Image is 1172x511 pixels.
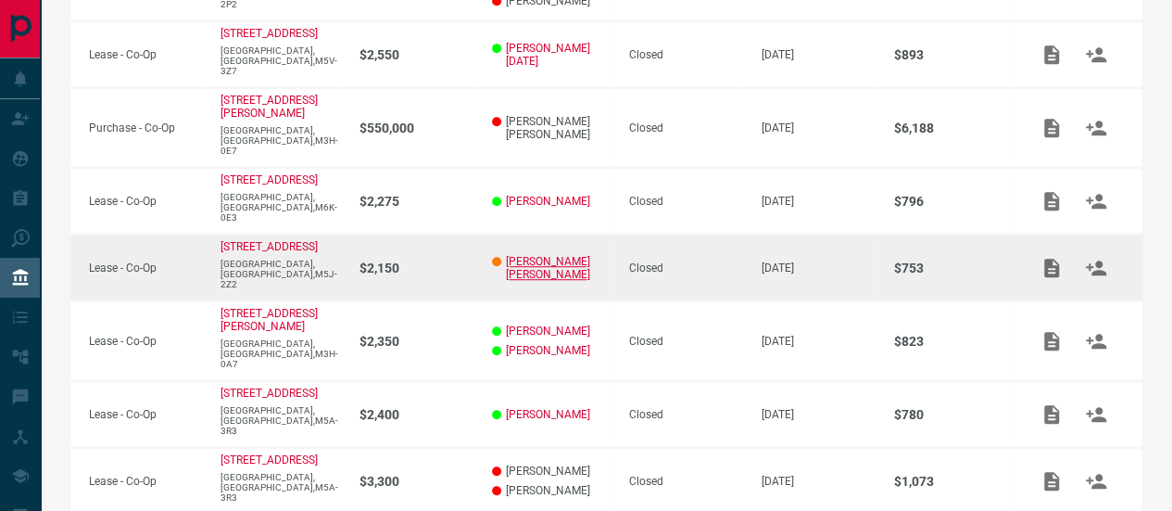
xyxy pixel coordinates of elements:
span: Add / View Documents [1029,47,1074,60]
p: [DATE] [762,48,876,61]
p: $2,150 [359,261,473,275]
p: $2,400 [359,407,473,422]
p: [DATE] [762,195,876,208]
span: Match Clients [1074,194,1118,207]
p: Lease - Co-Op [89,48,202,61]
a: [PERSON_NAME] [506,344,590,357]
p: [DATE] [762,335,876,348]
p: [GEOGRAPHIC_DATA],[GEOGRAPHIC_DATA],M3H-0E7 [221,125,341,156]
p: Lease - Co-Op [89,335,202,348]
p: $780 [893,407,1011,422]
p: Lease - Co-Op [89,262,202,275]
p: [GEOGRAPHIC_DATA],[GEOGRAPHIC_DATA],M3H-0A7 [221,339,341,369]
p: [GEOGRAPHIC_DATA],[GEOGRAPHIC_DATA],M5A-3R3 [221,405,341,436]
p: $2,350 [359,334,473,349]
p: [DATE] [762,475,876,488]
div: Closed [629,262,743,275]
p: Purchase - Co-Op [89,121,202,134]
div: Closed [629,408,743,421]
span: Match Clients [1074,334,1118,347]
p: $3,300 [359,474,473,489]
a: [STREET_ADDRESS][PERSON_NAME] [221,307,318,333]
p: Lease - Co-Op [89,195,202,208]
p: [DATE] [762,121,876,134]
p: [GEOGRAPHIC_DATA],[GEOGRAPHIC_DATA],M5A-3R3 [221,472,341,503]
a: [PERSON_NAME][DATE] [506,42,611,68]
p: [PERSON_NAME] [492,484,611,497]
span: Match Clients [1074,474,1118,487]
span: Add / View Documents [1029,121,1074,134]
a: [PERSON_NAME] [506,195,590,208]
p: [PERSON_NAME] [PERSON_NAME] [492,115,611,141]
span: Match Clients [1074,47,1118,60]
p: $2,550 [359,47,473,62]
div: Closed [629,475,743,488]
a: [STREET_ADDRESS] [221,240,318,253]
div: Closed [629,335,743,348]
a: [STREET_ADDRESS] [221,173,318,186]
span: Match Clients [1074,407,1118,420]
span: Add / View Documents [1029,334,1074,347]
div: Closed [629,195,743,208]
p: $796 [893,194,1011,209]
span: Add / View Documents [1029,407,1074,420]
span: Match Clients [1074,121,1118,134]
p: $753 [893,261,1011,275]
p: [GEOGRAPHIC_DATA],[GEOGRAPHIC_DATA],M5V-3Z7 [221,45,341,76]
span: Add / View Documents [1029,474,1074,487]
p: [DATE] [762,408,876,421]
p: [DATE] [762,262,876,275]
p: [PERSON_NAME] [492,465,611,478]
div: Closed [629,121,743,134]
a: [STREET_ADDRESS] [221,387,318,400]
p: $550,000 [359,121,473,135]
p: $6,188 [893,121,1011,135]
a: [STREET_ADDRESS] [221,27,318,40]
p: [GEOGRAPHIC_DATA],[GEOGRAPHIC_DATA],M6K-0E3 [221,192,341,223]
span: Match Clients [1074,261,1118,274]
p: Lease - Co-Op [89,408,202,421]
p: $893 [893,47,1011,62]
p: $1,073 [893,474,1011,489]
a: [STREET_ADDRESS] [221,454,318,466]
a: [PERSON_NAME] [506,408,590,421]
span: Add / View Documents [1029,261,1074,274]
a: [PERSON_NAME] [PERSON_NAME] [506,255,611,281]
a: [STREET_ADDRESS][PERSON_NAME] [221,94,318,120]
p: [GEOGRAPHIC_DATA],[GEOGRAPHIC_DATA],M5J-2Z2 [221,259,341,289]
a: [PERSON_NAME] [506,325,590,338]
span: Add / View Documents [1029,194,1074,207]
p: $2,275 [359,194,473,209]
p: $823 [893,334,1011,349]
p: Lease - Co-Op [89,475,202,488]
div: Closed [629,48,743,61]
